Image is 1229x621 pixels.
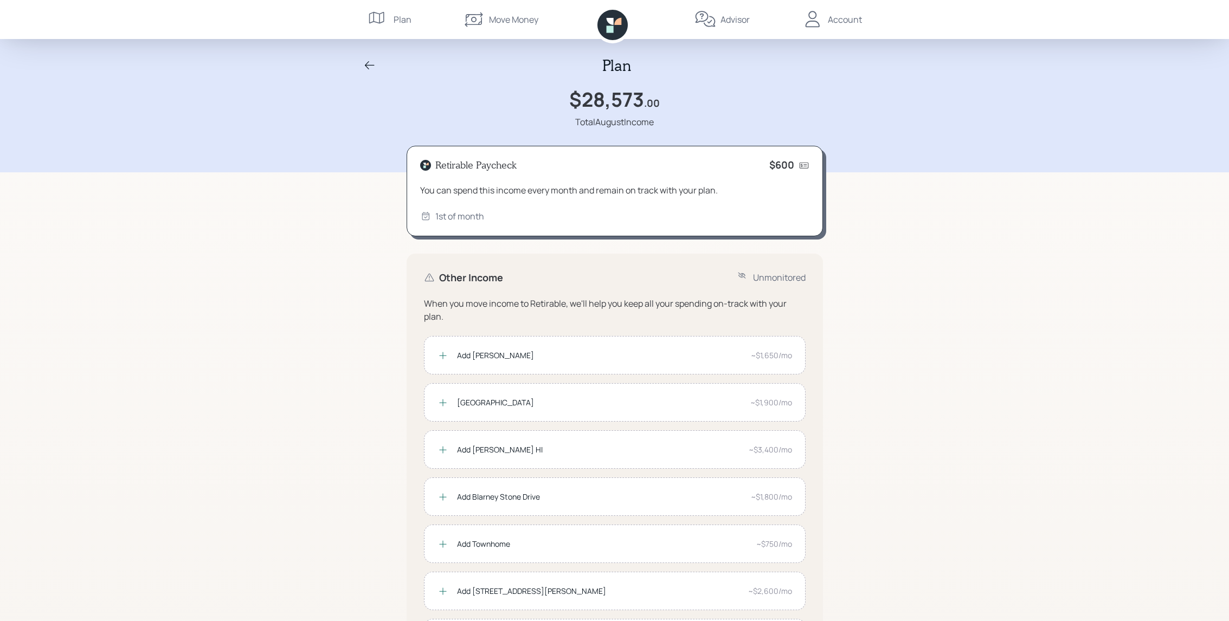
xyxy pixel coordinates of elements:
[750,397,792,408] div: ~$1,900/mo
[424,297,806,323] div: When you move income to Retirable, we'll help you keep all your spending on-track with your plan.
[751,491,792,502] div: ~$1,800/mo
[457,585,739,597] div: Add [STREET_ADDRESS][PERSON_NAME]
[753,271,806,284] div: Unmonitored
[749,444,792,455] div: ~$3,400/mo
[489,13,538,26] div: Move Money
[435,210,484,223] div: 1st of month
[457,397,742,408] div: [GEOGRAPHIC_DATA]
[420,184,809,197] div: You can spend this income every month and remain on track with your plan.
[575,115,654,128] div: Total August Income
[394,13,411,26] div: Plan
[457,350,742,361] div: Add [PERSON_NAME]
[769,159,794,171] h4: $600
[828,13,862,26] div: Account
[748,585,792,597] div: ~$2,600/mo
[720,13,750,26] div: Advisor
[439,272,503,284] h4: Other Income
[602,56,631,75] h2: Plan
[644,98,660,109] h4: .00
[457,538,748,549] div: Add Townhome
[756,538,792,549] div: ~$750/mo
[457,491,742,502] div: Add Blarney Stone Drive
[435,159,517,171] h4: Retirable Paycheck
[457,444,740,455] div: Add [PERSON_NAME] HI
[569,88,644,111] h1: $28,573
[751,350,792,361] div: ~$1,650/mo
